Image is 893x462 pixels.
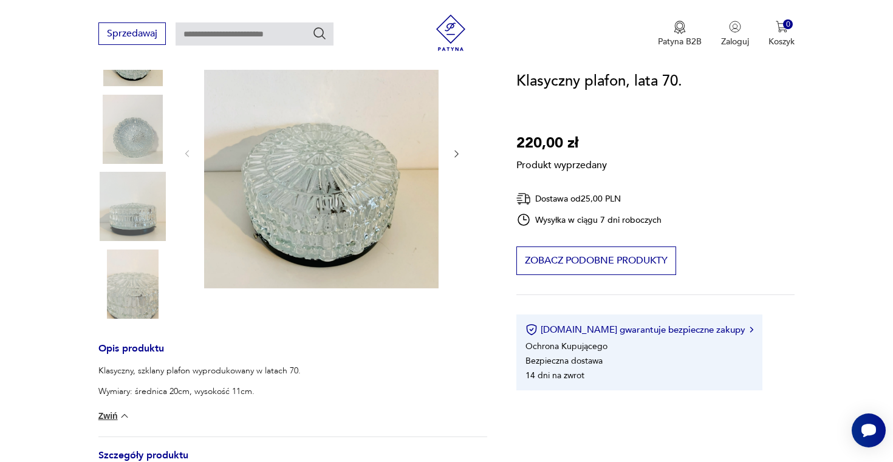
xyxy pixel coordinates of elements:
button: Szukaj [312,26,327,41]
p: Zaloguj [721,36,749,47]
li: Ochrona Kupującego [525,341,607,352]
button: Patyna B2B [658,21,702,47]
button: Zaloguj [721,21,749,47]
p: Koszyk [768,36,795,47]
p: Klasyczny, szklany plafon wyprodukowany w latach 70. [98,365,301,377]
h3: Opis produktu [98,345,487,365]
div: Dostawa od 25,00 PLN [516,191,662,206]
button: 0Koszyk [768,21,795,47]
img: Ikona strzałki w prawo [750,327,753,333]
img: Ikona koszyka [776,21,788,33]
img: Ikona certyfikatu [525,324,538,336]
button: Zwiń [98,410,131,422]
h1: Klasyczny plafon, lata 70. [516,70,682,93]
img: Patyna - sklep z meblami i dekoracjami vintage [433,15,469,51]
img: Ikonka użytkownika [729,21,741,33]
p: 220,00 zł [516,132,607,155]
button: Zobacz podobne produkty [516,246,676,275]
p: Produkt wyprzedany [516,155,607,172]
img: chevron down [118,410,131,422]
button: Sprzedawaj [98,22,166,45]
img: Ikona medalu [674,21,686,34]
a: Ikona medaluPatyna B2B [658,21,702,47]
div: Wysyłka w ciągu 7 dni roboczych [516,212,662,227]
a: Sprzedawaj [98,30,166,39]
p: Patyna B2B [658,36,702,47]
button: [DOMAIN_NAME] gwarantuje bezpieczne zakupy [525,324,753,336]
p: Wymiary: średnica 20cm, wysokość 11cm. [98,386,301,398]
li: 14 dni na zwrot [525,370,584,381]
li: Bezpieczna dostawa [525,355,603,367]
iframe: Smartsupp widget button [852,413,886,447]
div: 0 [783,19,793,30]
img: Ikona dostawy [516,191,531,206]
